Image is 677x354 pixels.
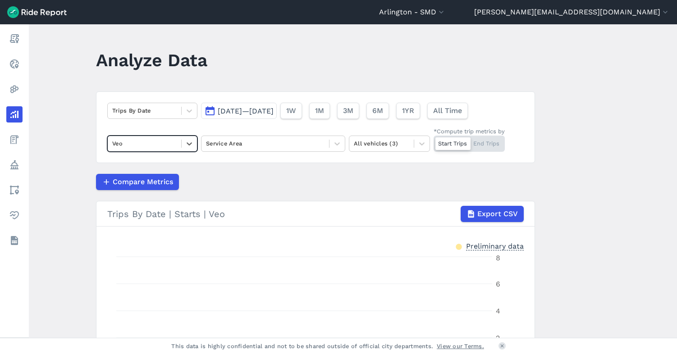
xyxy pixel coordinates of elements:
a: Areas [6,182,23,198]
button: 1M [309,103,330,119]
button: Arlington - SMD [379,7,446,18]
span: Export CSV [477,209,518,219]
div: *Compute trip metrics by [434,127,505,136]
span: 1YR [402,105,414,116]
h1: Analyze Data [96,48,207,73]
tspan: 2 [496,334,500,342]
tspan: 8 [496,254,500,262]
a: Datasets [6,232,23,249]
span: Compare Metrics [113,177,173,187]
img: Ride Report [7,6,67,18]
span: [DATE]—[DATE] [218,107,274,115]
div: Preliminary data [466,241,524,250]
a: Analyze [6,106,23,123]
button: Compare Metrics [96,174,179,190]
button: Export CSV [461,206,524,222]
button: [PERSON_NAME][EMAIL_ADDRESS][DOMAIN_NAME] [474,7,670,18]
span: 6M [372,105,383,116]
button: 1W [280,103,302,119]
a: Realtime [6,56,23,72]
a: Health [6,207,23,223]
a: View our Terms. [437,342,484,350]
button: 6M [366,103,389,119]
span: 1W [286,105,296,116]
button: [DATE]—[DATE] [201,103,277,119]
button: 3M [337,103,359,119]
tspan: 4 [496,307,500,315]
a: Report [6,31,23,47]
span: 1M [315,105,324,116]
span: 3M [343,105,353,116]
a: Policy [6,157,23,173]
div: Trips By Date | Starts | Veo [107,206,524,222]
button: 1YR [396,103,420,119]
button: All Time [427,103,468,119]
tspan: 6 [496,280,500,288]
a: Heatmaps [6,81,23,97]
span: All Time [433,105,462,116]
a: Fees [6,132,23,148]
